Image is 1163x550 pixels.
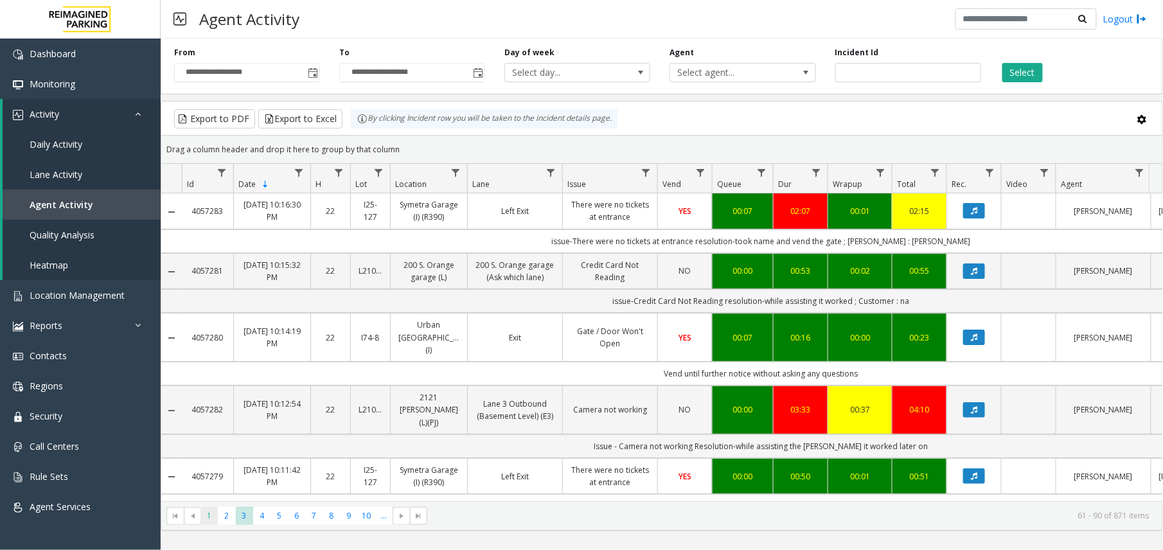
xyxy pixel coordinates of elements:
span: YES [679,471,691,482]
img: logout [1137,12,1147,26]
a: [PERSON_NAME] [1064,404,1143,416]
a: 22 [319,404,342,416]
a: There were no tickets at entrance [571,199,650,223]
a: 00:00 [720,265,765,277]
a: 00:50 [781,470,820,483]
span: Dur [778,179,792,190]
div: Data table [161,164,1162,501]
span: Sortable [260,179,271,190]
a: [DATE] 10:14:19 PM [242,325,303,350]
a: Daily Activity [3,129,161,159]
a: Heatmap [3,250,161,280]
img: 'icon' [13,49,23,60]
a: 2121 [PERSON_NAME] (L)(PJ) [398,391,459,429]
a: 00:02 [836,265,884,277]
span: YES [679,332,691,343]
a: [DATE] 10:12:54 PM [242,398,303,422]
a: Rec. Filter Menu [981,164,999,181]
a: Queue Filter Menu [753,164,770,181]
span: Page 1 [200,507,218,524]
a: 4057281 [190,265,226,277]
a: 00:55 [900,265,939,277]
a: There were no tickets at entrance [571,464,650,488]
img: 'icon' [13,351,23,362]
span: Queue [717,179,741,190]
a: 4057280 [190,332,226,344]
div: 00:53 [781,265,820,277]
a: 4057283 [190,205,226,217]
span: NO [679,404,691,415]
div: 00:07 [720,332,765,344]
button: Export to PDF [174,109,255,129]
a: 00:37 [836,404,884,416]
span: Date [238,179,256,190]
span: Page 4 [253,507,271,524]
a: [PERSON_NAME] [1064,265,1143,277]
img: 'icon' [13,291,23,301]
a: 200 S. Orange garage (L) [398,259,459,283]
span: Regions [30,380,63,392]
a: 00:00 [720,470,765,483]
a: 02:15 [900,205,939,217]
a: I74-8 [359,332,382,344]
img: 'icon' [13,412,23,422]
a: Lot Filter Menu [370,164,387,181]
label: Day of week [504,47,555,58]
a: H Filter Menu [330,164,348,181]
span: Location Management [30,289,125,301]
a: 22 [319,332,342,344]
img: 'icon' [13,110,23,120]
a: Collapse Details [161,333,182,343]
a: Exit [475,332,555,344]
kendo-pager-info: 61 - 90 of 871 items [435,510,1150,521]
a: Urban [GEOGRAPHIC_DATA] (I) [398,319,459,356]
img: 'icon' [13,321,23,332]
a: L21086700 [359,265,382,277]
a: Video Filter Menu [1036,164,1053,181]
h3: Agent Activity [193,3,306,35]
a: Collapse Details [161,267,182,277]
span: Toggle popup [470,64,484,82]
span: Agent Services [30,501,91,513]
img: infoIcon.svg [357,114,368,124]
a: 00:07 [720,205,765,217]
div: 00:00 [836,332,884,344]
img: 'icon' [13,502,23,513]
a: [PERSON_NAME] [1064,205,1143,217]
span: Agent Activity [30,199,93,211]
span: Heatmap [30,259,68,271]
a: Location Filter Menu [447,164,465,181]
a: Collapse Details [161,405,182,416]
a: YES [666,332,704,344]
span: Rec. [952,179,966,190]
span: Agent [1061,179,1082,190]
label: Agent [670,47,694,58]
span: YES [679,206,691,217]
a: I25-127 [359,464,382,488]
a: 03:33 [781,404,820,416]
span: Page 7 [305,507,323,524]
span: Go to the previous page [184,507,201,525]
a: Left Exit [475,470,555,483]
a: 00:01 [836,205,884,217]
span: Go to the last page [414,511,424,521]
span: Page 10 [358,507,375,524]
span: Dashboard [30,48,76,60]
label: From [174,47,195,58]
span: Vend [662,179,681,190]
div: 00:00 [720,404,765,416]
a: Left Exit [475,205,555,217]
a: Gate / Door Won't Open [571,325,650,350]
span: Go to the first page [166,507,184,525]
a: Symetra Garage (I) (R390) [398,199,459,223]
span: Lane Activity [30,168,82,181]
a: Issue Filter Menu [637,164,655,181]
div: 00:23 [900,332,939,344]
span: H [315,179,321,190]
a: 04:10 [900,404,939,416]
a: 22 [319,205,342,217]
a: Id Filter Menu [213,164,231,181]
span: Id [187,179,194,190]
